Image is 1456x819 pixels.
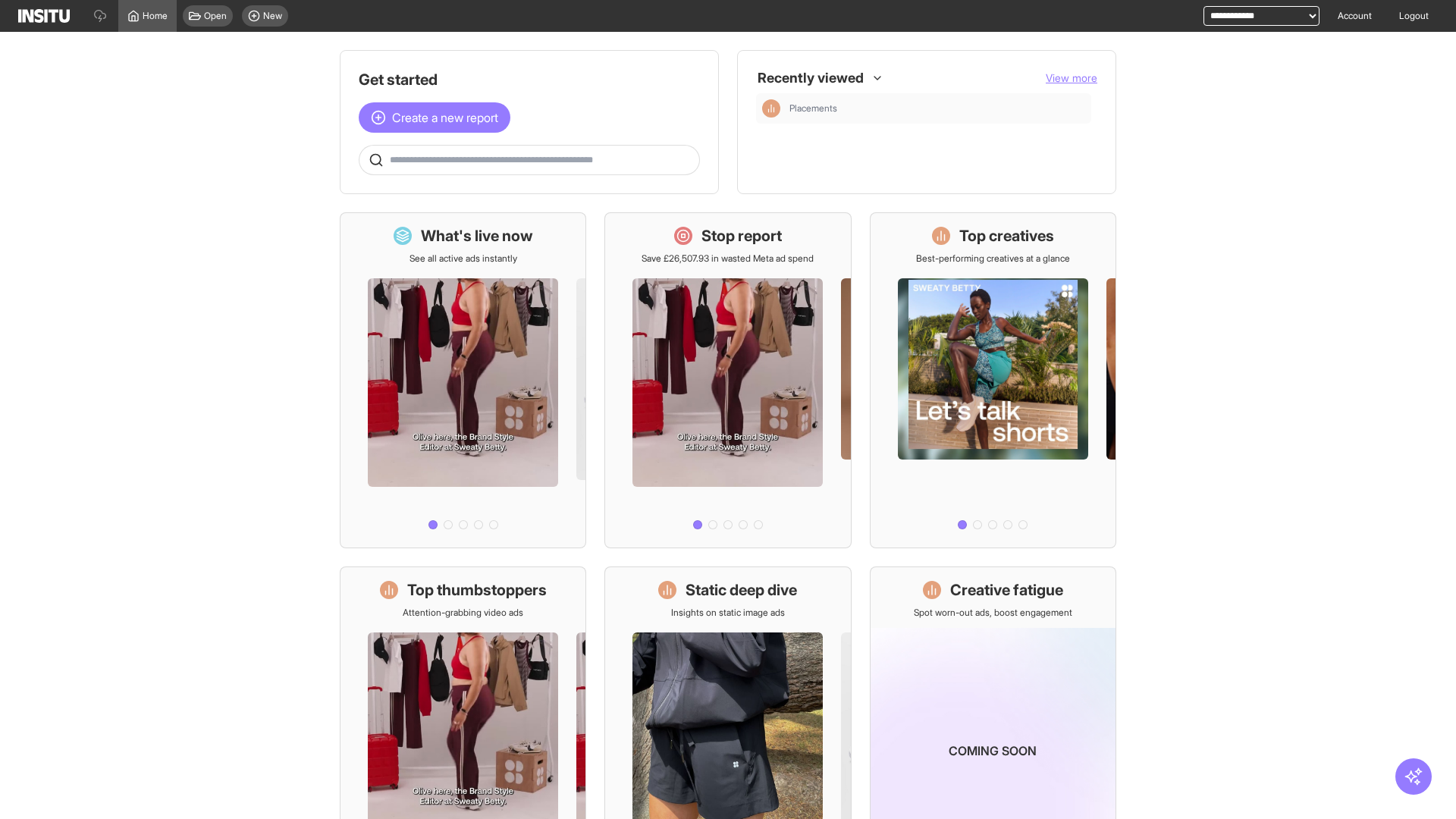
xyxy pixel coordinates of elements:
span: Create a new report [392,108,498,127]
h1: Get started [359,69,700,90]
p: Attention-grabbing video ads [403,607,523,619]
p: Insights on static image ads [671,607,785,619]
h1: Top thumbstoppers [407,579,547,601]
a: Stop reportSave £26,507.93 in wasted Meta ad spend [604,212,851,548]
img: Logo [18,9,70,23]
h1: Static deep dive [686,579,797,601]
h1: Stop report [701,225,782,246]
a: Top creativesBest-performing creatives at a glance [870,212,1116,548]
p: Best-performing creatives at a glance [916,253,1070,265]
span: Home [143,10,168,22]
span: Open [204,10,227,22]
span: Placements [789,102,1085,115]
a: What's live nowSee all active ads instantly [340,212,586,548]
span: Placements [789,102,837,115]
button: View more [1046,71,1097,86]
span: View more [1046,71,1097,84]
div: Insights [762,99,780,118]
span: New [263,10,282,22]
h1: Top creatives [959,225,1054,246]
button: Create a new report [359,102,510,133]
p: Save £26,507.93 in wasted Meta ad spend [642,253,814,265]
p: See all active ads instantly [409,253,517,265]
h1: What's live now [421,225,533,246]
